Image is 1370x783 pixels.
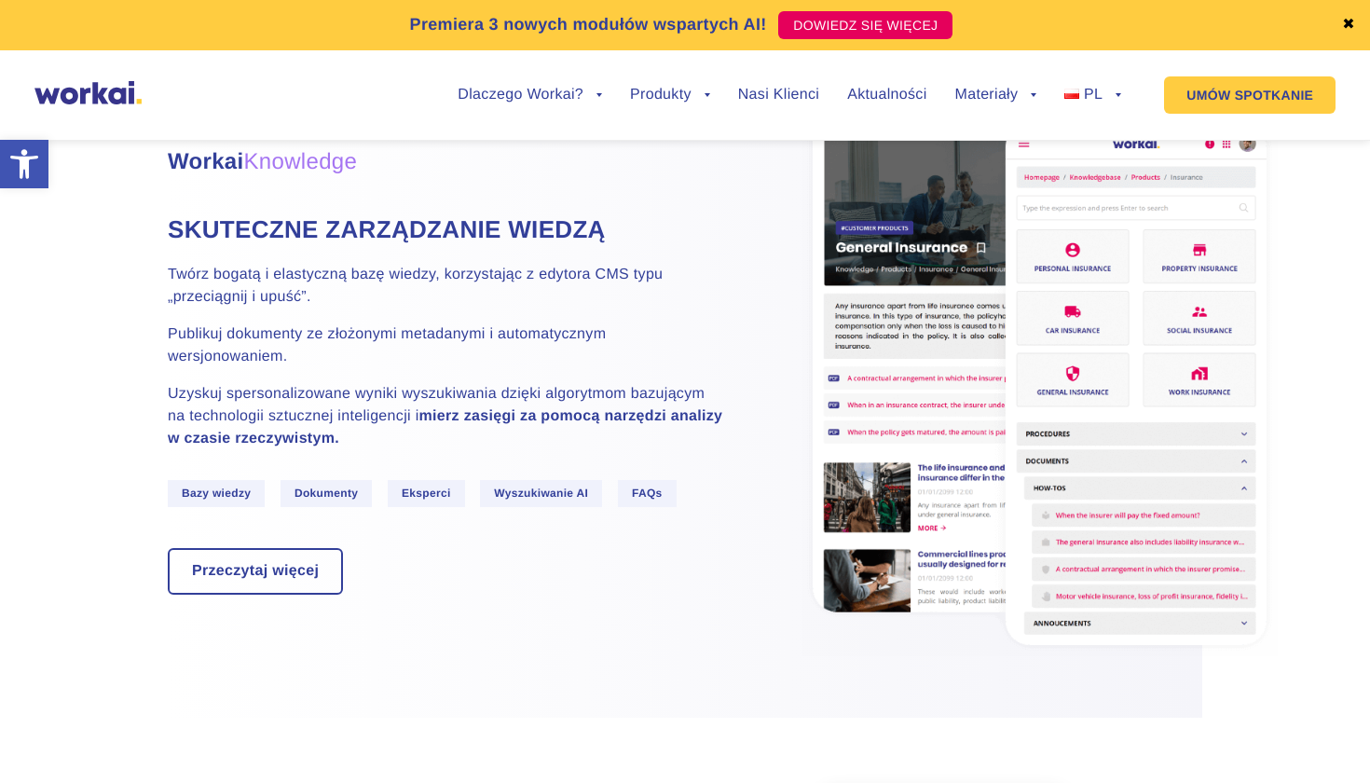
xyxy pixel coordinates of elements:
[1342,18,1355,33] a: ✖
[168,213,727,246] h4: Skuteczne zarządzanie wiedzą
[168,323,727,368] p: Publikuj dokumenty ze złożonymi metadanymi i automatycznym wersjonowaniem.
[480,480,602,507] span: Wyszukiwanie AI
[168,145,727,179] h3: Workai
[1084,87,1103,103] span: PL
[738,88,819,103] a: Nasi Klienci
[244,149,358,174] span: Knowledge
[281,480,372,507] span: Dokumenty
[168,480,265,507] span: Bazy wiedzy
[458,88,602,103] a: Dlaczego Workai?
[618,480,677,507] span: FAQs
[410,12,767,37] p: Premiera 3 nowych modułów wspartych AI!
[955,88,1037,103] a: Materiały
[847,88,926,103] a: Aktualności
[168,408,722,446] strong: mierz zasięgi za pomocą narzędzi analizy w czasie rzeczywistym.
[1164,76,1336,114] a: UMÓW SPOTKANIE
[630,88,710,103] a: Produkty
[778,11,952,39] a: DOWIEDZ SIĘ WIĘCEJ
[388,480,465,507] span: Eksperci
[168,264,727,309] p: Twórz bogatą i elastyczną bazę wiedzy, korzystając z edytora CMS typu „przeciągnij i upuść”.
[168,383,727,450] p: Uzyskuj spersonalizowane wyniki wyszukiwania dzięki algorytmom bazującym na technologii sztucznej...
[170,550,341,593] a: Przeczytaj więcej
